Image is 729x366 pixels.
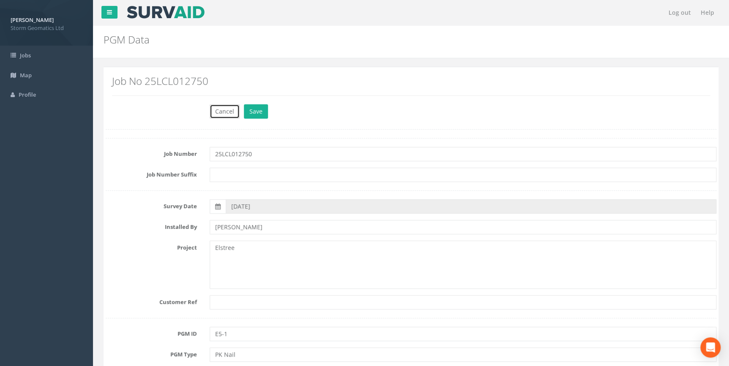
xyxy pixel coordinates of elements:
label: Installed By [99,220,203,231]
span: Storm Geomatics Ltd [11,24,82,32]
label: Project [99,241,203,252]
div: Open Intercom Messenger [700,337,721,358]
button: Save [244,104,268,119]
label: PGM Type [99,347,203,358]
label: Survey Date [99,199,203,210]
label: PGM ID [99,327,203,338]
span: Profile [19,91,36,98]
button: Cancel [210,104,240,119]
span: Map [20,71,32,79]
a: [PERSON_NAME] Storm Geomatics Ltd [11,14,82,32]
label: Job Number [99,147,203,158]
label: Customer Ref [99,295,203,306]
h2: PGM Data [104,34,614,45]
h2: Job No 25LCL012750 [112,76,710,87]
label: Job Number Suffix [99,168,203,179]
strong: [PERSON_NAME] [11,16,54,24]
span: Jobs [20,52,31,59]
